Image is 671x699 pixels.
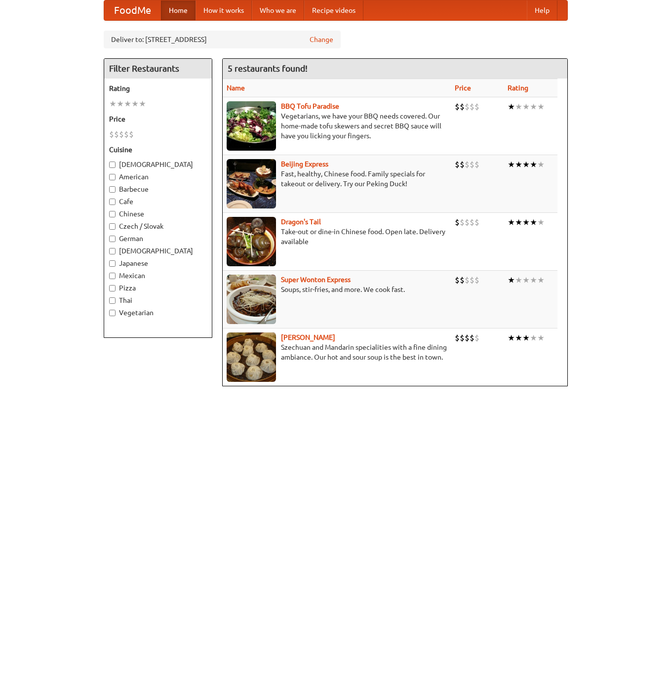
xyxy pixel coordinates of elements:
[104,59,212,79] h4: Filter Restaurants
[310,35,333,44] a: Change
[465,101,470,112] li: $
[109,308,207,318] label: Vegetarian
[104,31,341,48] div: Deliver to: [STREET_ADDRESS]
[109,172,207,182] label: American
[465,159,470,170] li: $
[109,310,116,316] input: Vegetarian
[460,159,465,170] li: $
[109,197,207,206] label: Cafe
[455,332,460,343] li: $
[522,275,530,286] li: ★
[508,101,515,112] li: ★
[508,275,515,286] li: ★
[455,159,460,170] li: $
[109,234,207,244] label: German
[281,276,351,284] a: Super Wonton Express
[281,102,339,110] a: BBQ Tofu Paradise
[124,98,131,109] li: ★
[227,342,447,362] p: Szechuan and Mandarin specialities with a fine dining ambiance. Our hot and sour soup is the best...
[109,114,207,124] h5: Price
[455,101,460,112] li: $
[109,273,116,279] input: Mexican
[109,83,207,93] h5: Rating
[474,217,479,228] li: $
[530,275,537,286] li: ★
[522,159,530,170] li: ★
[124,129,129,140] li: $
[227,217,276,266] img: dragon.jpg
[281,218,321,226] b: Dragon's Tail
[460,217,465,228] li: $
[227,332,276,382] img: shandong.jpg
[455,84,471,92] a: Price
[465,275,470,286] li: $
[104,0,161,20] a: FoodMe
[530,101,537,112] li: ★
[109,271,207,281] label: Mexican
[129,129,134,140] li: $
[508,217,515,228] li: ★
[109,283,207,293] label: Pizza
[470,101,474,112] li: $
[530,217,537,228] li: ★
[465,332,470,343] li: $
[131,98,139,109] li: ★
[515,275,522,286] li: ★
[474,332,479,343] li: $
[470,275,474,286] li: $
[522,217,530,228] li: ★
[109,297,116,304] input: Thai
[114,129,119,140] li: $
[227,285,447,294] p: Soups, stir-fries, and more. We cook fast.
[465,217,470,228] li: $
[109,209,207,219] label: Chinese
[281,160,328,168] a: Beijing Express
[530,159,537,170] li: ★
[109,285,116,291] input: Pizza
[508,332,515,343] li: ★
[109,246,207,256] label: [DEMOGRAPHIC_DATA]
[537,101,545,112] li: ★
[474,101,479,112] li: $
[515,217,522,228] li: ★
[196,0,252,20] a: How it works
[109,129,114,140] li: $
[470,159,474,170] li: $
[227,111,447,141] p: Vegetarians, we have your BBQ needs covered. Our home-made tofu skewers and secret BBQ sauce will...
[460,275,465,286] li: $
[109,258,207,268] label: Japanese
[109,248,116,254] input: [DEMOGRAPHIC_DATA]
[455,217,460,228] li: $
[109,186,116,193] input: Barbecue
[139,98,146,109] li: ★
[515,159,522,170] li: ★
[537,159,545,170] li: ★
[109,221,207,231] label: Czech / Slovak
[508,84,528,92] a: Rating
[530,332,537,343] li: ★
[252,0,304,20] a: Who we are
[537,332,545,343] li: ★
[455,275,460,286] li: $
[109,211,116,217] input: Chinese
[537,217,545,228] li: ★
[227,101,276,151] img: tofuparadise.jpg
[228,64,308,73] ng-pluralize: 5 restaurants found!
[522,101,530,112] li: ★
[474,159,479,170] li: $
[515,101,522,112] li: ★
[281,333,335,341] a: [PERSON_NAME]
[109,260,116,267] input: Japanese
[109,223,116,230] input: Czech / Slovak
[109,145,207,155] h5: Cuisine
[474,275,479,286] li: $
[117,98,124,109] li: ★
[227,275,276,324] img: superwonton.jpg
[109,236,116,242] input: German
[522,332,530,343] li: ★
[109,162,116,168] input: [DEMOGRAPHIC_DATA]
